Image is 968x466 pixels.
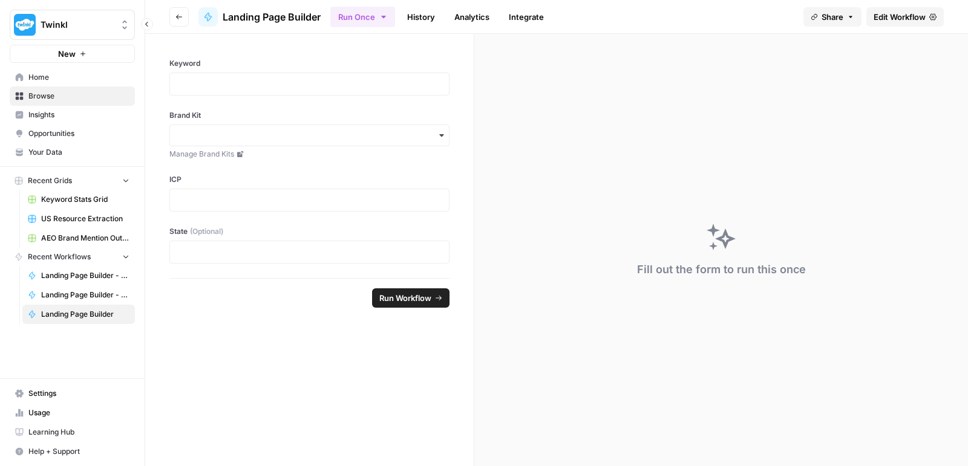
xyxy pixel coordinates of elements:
span: Twinkl [41,19,114,31]
span: Insights [28,109,129,120]
span: Opportunities [28,128,129,139]
span: Landing Page Builder - [GEOGRAPHIC_DATA] [41,290,129,300]
span: Browse [28,91,129,102]
a: Analytics [447,7,497,27]
span: Edit Workflow [874,11,926,23]
label: Brand Kit [169,110,450,121]
a: Keyword Stats Grid [22,190,135,209]
button: New [10,45,135,63]
span: Landing Page Builder - Alt 1 [41,270,129,281]
a: Browse [10,86,135,106]
button: Help + Support [10,442,135,461]
a: Landing Page Builder [198,7,321,27]
a: Insights [10,105,135,125]
span: (Optional) [190,226,223,237]
a: Your Data [10,143,135,162]
a: Edit Workflow [866,7,944,27]
img: Twinkl Logo [14,14,36,36]
span: Landing Page Builder [223,10,321,24]
a: Home [10,68,135,87]
span: Share [822,11,843,23]
a: Landing Page Builder - [GEOGRAPHIC_DATA] [22,285,135,305]
span: Your Data [28,147,129,158]
a: AEO Brand Mention Outreach [22,228,135,248]
a: Opportunities [10,124,135,143]
span: Recent Workflows [28,251,91,262]
span: AEO Brand Mention Outreach [41,233,129,244]
span: Landing Page Builder [41,309,129,320]
span: US Resource Extraction [41,213,129,224]
a: Learning Hub [10,422,135,442]
span: Recent Grids [28,175,72,186]
a: Landing Page Builder - Alt 1 [22,266,135,285]
button: Workspace: Twinkl [10,10,135,40]
span: Settings [28,388,129,399]
label: ICP [169,174,450,185]
button: Run Once [330,7,395,27]
a: Usage [10,403,135,422]
a: Manage Brand Kits [169,149,450,160]
span: Keyword Stats Grid [41,194,129,205]
span: Usage [28,407,129,418]
a: Settings [10,384,135,403]
span: Home [28,72,129,83]
label: State [169,226,450,237]
a: US Resource Extraction [22,209,135,228]
a: History [400,7,442,27]
button: Share [803,7,862,27]
span: Learning Hub [28,427,129,438]
button: Recent Grids [10,172,135,190]
div: Fill out the form to run this once [637,261,806,278]
label: Keyword [169,58,450,69]
button: Recent Workflows [10,248,135,266]
a: Landing Page Builder [22,305,135,324]
a: Integrate [502,7,551,27]
button: Run Workflow [372,288,450,308]
span: New [58,48,76,60]
span: Help + Support [28,446,129,457]
span: Run Workflow [379,292,431,304]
